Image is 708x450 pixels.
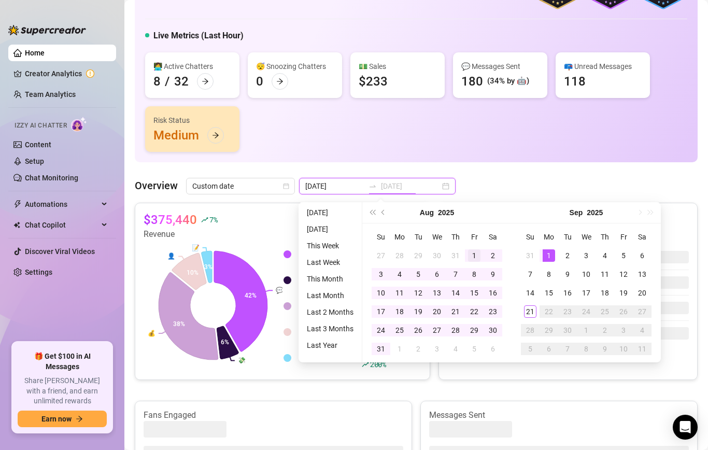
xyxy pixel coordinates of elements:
td: 2025-07-28 [390,246,409,265]
div: 28 [393,249,406,262]
span: 200 % [370,359,386,369]
th: Su [521,228,540,246]
div: 1 [393,343,406,355]
td: 2025-09-06 [633,246,652,265]
td: 2025-09-05 [614,246,633,265]
div: 14 [524,287,536,299]
td: 2025-10-06 [540,340,558,358]
span: Automations [25,196,98,213]
text: 👤 [167,252,175,260]
div: 26 [412,324,424,336]
div: 8 [153,73,161,90]
td: 2025-09-21 [521,302,540,321]
td: 2025-08-07 [446,265,465,284]
li: Last Week [303,256,358,269]
td: 2025-10-10 [614,340,633,358]
td: 2025-08-09 [484,265,502,284]
div: 26 [617,305,630,318]
td: 2025-08-08 [465,265,484,284]
li: [DATE] [303,206,358,219]
div: 3 [580,249,592,262]
td: 2025-08-11 [390,284,409,302]
span: Izzy AI Chatter [15,121,67,131]
div: 9 [487,268,499,280]
td: 2025-08-19 [409,302,428,321]
td: 2025-09-22 [540,302,558,321]
td: 2025-08-20 [428,302,446,321]
div: 24 [580,305,592,318]
div: 25 [393,324,406,336]
div: 23 [561,305,574,318]
td: 2025-09-10 [577,265,596,284]
th: Fr [465,228,484,246]
div: 14 [449,287,462,299]
td: 2025-09-07 [521,265,540,284]
td: 2025-10-04 [633,321,652,340]
td: 2025-10-05 [521,340,540,358]
div: 29 [412,249,424,262]
button: Choose a month [570,202,583,223]
div: 6 [543,343,555,355]
td: 2025-09-12 [614,265,633,284]
td: 2025-09-06 [484,340,502,358]
td: 2025-08-26 [409,321,428,340]
span: arrow-right [276,78,284,85]
div: 3 [375,268,387,280]
div: 8 [468,268,480,280]
div: (34% by 🤖) [487,75,529,88]
div: 29 [468,324,480,336]
td: 2025-08-22 [465,302,484,321]
div: 5 [468,343,480,355]
td: Other [296,345,357,370]
span: calendar [283,183,289,189]
td: 2025-09-11 [596,265,614,284]
span: Chat Copilot [25,217,98,233]
th: Tu [409,228,428,246]
td: 2025-10-08 [577,340,596,358]
div: 15 [468,287,480,299]
a: Chat Monitoring [25,174,78,182]
button: Choose a year [438,202,454,223]
button: Choose a month [420,202,434,223]
li: [DATE] [303,223,358,235]
article: Revenue [144,228,217,241]
td: 2025-09-24 [577,302,596,321]
th: We [428,228,446,246]
img: Chat Copilot [13,221,20,229]
div: 22 [468,305,480,318]
text: 📝 [192,244,200,251]
div: 11 [636,343,648,355]
td: Chatter Sales [296,242,357,266]
td: 2025-09-28 [521,321,540,340]
td: 2025-09-17 [577,284,596,302]
td: 2025-09-25 [596,302,614,321]
div: 7 [449,268,462,280]
div: 11 [599,268,611,280]
td: Subscribes [296,319,357,344]
th: Th [596,228,614,246]
div: 4 [393,268,406,280]
div: 118 [564,73,586,90]
div: 31 [449,249,462,262]
div: 7 [561,343,574,355]
span: to [369,182,377,190]
td: 2025-09-03 [577,246,596,265]
span: Custom date [192,178,289,194]
div: 17 [580,287,592,299]
div: 12 [412,287,424,299]
th: Fr [614,228,633,246]
td: Mass Messages [296,293,357,318]
div: 15 [543,287,555,299]
div: 30 [431,249,443,262]
td: 2025-09-04 [446,340,465,358]
div: 6 [487,343,499,355]
div: 10 [580,268,592,280]
div: 12 [617,268,630,280]
td: 2025-08-24 [372,321,390,340]
td: 2025-08-14 [446,284,465,302]
div: 10 [617,343,630,355]
td: 2025-10-09 [596,340,614,358]
a: Setup [25,157,44,165]
article: Overview [135,178,178,193]
td: 2025-08-31 [521,246,540,265]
